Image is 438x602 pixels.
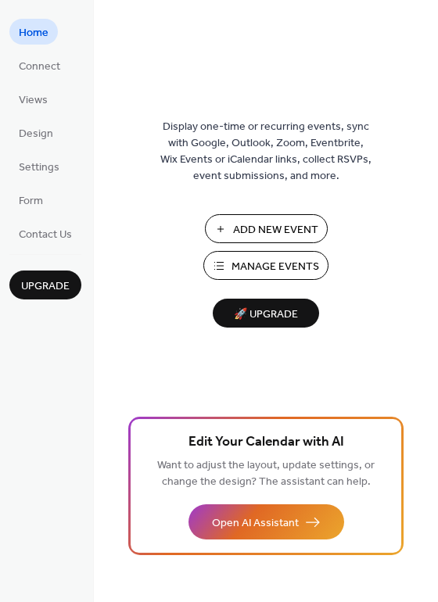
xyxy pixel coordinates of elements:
[19,159,59,176] span: Settings
[9,187,52,213] a: Form
[232,259,319,275] span: Manage Events
[222,304,310,325] span: 🚀 Upgrade
[233,222,318,238] span: Add New Event
[9,271,81,299] button: Upgrade
[9,86,57,112] a: Views
[19,126,53,142] span: Design
[188,504,344,539] button: Open AI Assistant
[19,92,48,109] span: Views
[19,227,72,243] span: Contact Us
[188,432,344,453] span: Edit Your Calendar with AI
[9,52,70,78] a: Connect
[9,220,81,246] a: Contact Us
[213,299,319,328] button: 🚀 Upgrade
[205,214,328,243] button: Add New Event
[157,455,375,493] span: Want to adjust the layout, update settings, or change the design? The assistant can help.
[9,120,63,145] a: Design
[21,278,70,295] span: Upgrade
[19,193,43,210] span: Form
[212,515,299,532] span: Open AI Assistant
[9,19,58,45] a: Home
[203,251,328,280] button: Manage Events
[19,59,60,75] span: Connect
[19,25,48,41] span: Home
[9,153,69,179] a: Settings
[160,119,372,185] span: Display one-time or recurring events, sync with Google, Outlook, Zoom, Eventbrite, Wix Events or ...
